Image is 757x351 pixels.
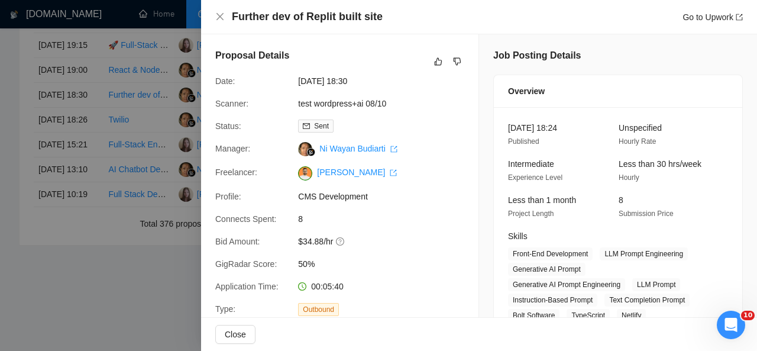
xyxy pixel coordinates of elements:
h5: Proposal Details [215,49,289,63]
span: 00:05:40 [311,282,344,291]
span: Text Completion Prompt [604,294,690,307]
span: LLM Prompt Engineering [600,247,688,260]
span: Scanner: [215,99,248,108]
iframe: Intercom live chat [717,311,745,339]
span: Sent [314,122,329,130]
button: dislike [450,54,464,69]
span: Date: [215,76,235,86]
h5: Job Posting Details [493,49,581,63]
span: export [390,146,397,153]
span: Unspecified [619,123,662,133]
span: LLM Prompt [632,278,680,291]
span: Connects Spent: [215,214,277,224]
a: Ni Wayan Budiarti export [319,144,397,153]
button: like [431,54,445,69]
span: dislike [453,57,461,66]
span: Instruction-Based Prompt [508,294,597,307]
span: Bid Amount: [215,237,260,246]
span: Netlify [617,309,646,322]
span: Submission Price [619,210,674,218]
span: Hourly Rate [619,137,656,146]
a: test wordpress+ai 08/10 [298,99,386,108]
span: Published [508,137,539,146]
span: Intermediate [508,159,554,169]
span: Hourly [619,173,639,182]
span: 10 [741,311,755,320]
span: Bolt Software [508,309,559,322]
span: like [434,57,442,66]
span: Application Time: [215,282,279,291]
span: export [390,169,397,176]
span: mail [303,123,310,130]
span: Experience Level [508,173,562,182]
span: Project Length [508,210,554,218]
span: export [736,14,743,21]
span: [DATE] 18:24 [508,123,557,133]
span: Outbound [298,303,339,316]
img: gigradar-bm.png [307,148,315,156]
span: close [215,12,225,21]
span: Less than 1 month [508,195,576,205]
span: Close [225,328,246,341]
span: 8 [619,195,623,205]
img: c1NLmzrk-0pBZjOo1nLSJnOz0itNHKTdmMHAt8VIsLFzaWqqsJDJtcFyV3OYvrqgu3 [298,166,312,181]
span: 50% [298,257,475,271]
h4: Further dev of Replit built site [232,9,383,24]
span: Front-End Development [508,247,593,260]
a: Go to Upworkexport [682,12,743,22]
span: Profile: [215,192,241,201]
a: [PERSON_NAME] export [317,168,397,177]
span: [DATE] 18:30 [298,75,475,88]
span: Skills [508,231,528,241]
span: Less than 30 hrs/week [619,159,701,169]
span: clock-circle [298,282,306,291]
span: Status: [215,121,241,131]
span: $34.88/hr [298,235,475,248]
span: GigRadar Score: [215,259,277,269]
span: Generative AI Prompt Engineering [508,278,625,291]
button: Close [215,325,255,344]
span: Freelancer: [215,168,257,177]
span: 8 [298,212,475,226]
span: Manager: [215,144,250,153]
span: CMS Development [298,190,475,203]
span: TypeScript [567,309,610,322]
span: question-circle [336,237,345,246]
button: Close [215,12,225,22]
span: Type: [215,304,235,314]
span: Overview [508,85,545,98]
span: Generative AI Prompt [508,263,585,276]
